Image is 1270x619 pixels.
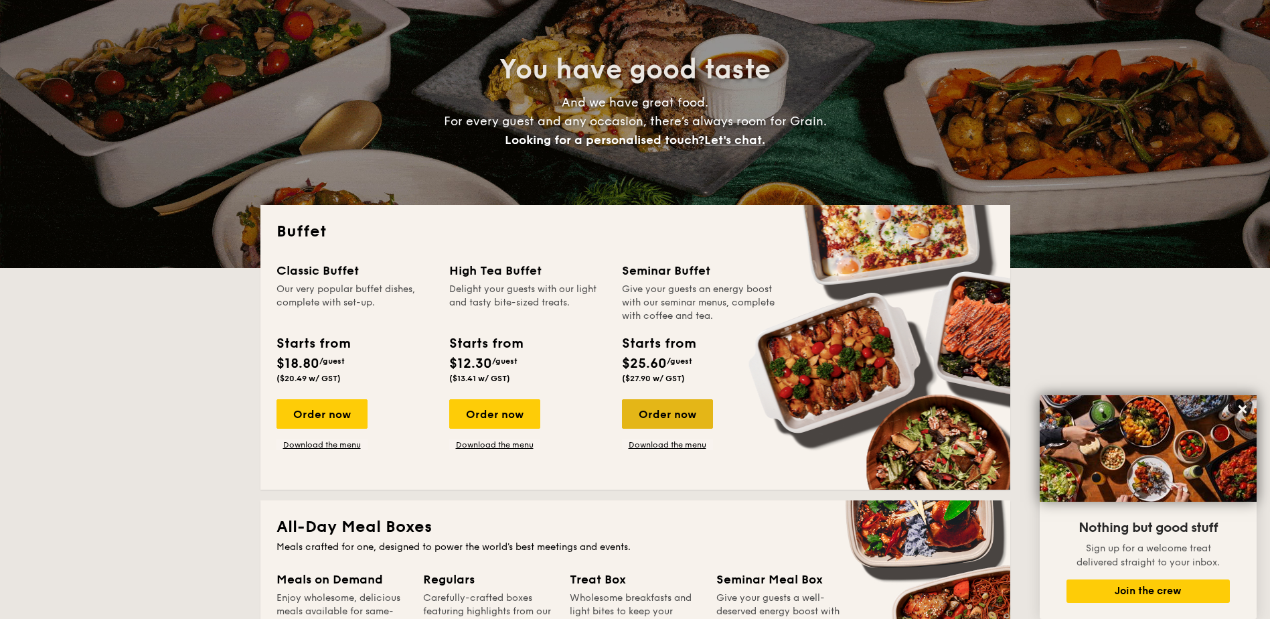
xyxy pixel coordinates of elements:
span: ($20.49 w/ GST) [276,374,341,383]
span: /guest [319,356,345,366]
div: Treat Box [570,570,700,589]
h2: Buffet [276,221,994,243]
div: High Tea Buffet [449,261,606,280]
div: Seminar Buffet [622,261,779,280]
div: Seminar Meal Box [716,570,847,589]
span: Looking for a personalised touch? [505,133,704,147]
a: Download the menu [276,439,368,450]
div: Give your guests an energy boost with our seminar menus, complete with coffee and tea. [622,283,779,323]
div: Starts from [276,334,349,354]
span: And we have great food. For every guest and any occasion, there’s always room for Grain. [444,95,827,147]
img: DSC07876-Edit02-Large.jpeg [1040,395,1257,502]
div: Our very popular buffet dishes, complete with set-up. [276,283,433,323]
div: Order now [622,399,713,429]
span: $18.80 [276,356,319,372]
button: Close [1232,399,1253,420]
span: /guest [492,356,518,366]
div: Delight your guests with our light and tasty bite-sized treats. [449,283,606,323]
div: Classic Buffet [276,261,433,280]
div: Starts from [622,334,695,354]
span: ($13.41 w/ GST) [449,374,510,383]
button: Join the crew [1066,579,1230,603]
a: Download the menu [449,439,540,450]
span: /guest [667,356,692,366]
span: Let's chat. [704,133,765,147]
div: Regulars [423,570,554,589]
span: $12.30 [449,356,492,372]
span: Sign up for a welcome treat delivered straight to your inbox. [1077,543,1220,568]
a: Download the menu [622,439,713,450]
div: Meals on Demand [276,570,407,589]
div: Order now [449,399,540,429]
span: $25.60 [622,356,667,372]
span: Nothing but good stuff [1079,520,1218,536]
div: Meals crafted for one, designed to power the world's best meetings and events. [276,541,994,554]
div: Starts from [449,334,522,354]
h2: All-Day Meal Boxes [276,517,994,538]
span: ($27.90 w/ GST) [622,374,685,383]
div: Order now [276,399,368,429]
span: You have good taste [499,54,771,86]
